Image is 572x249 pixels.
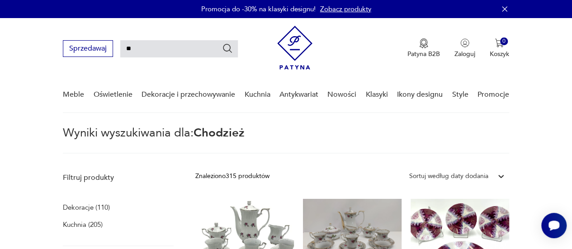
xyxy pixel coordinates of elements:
p: Wyniki wyszukiwania dla: [63,127,509,154]
a: Ikona medaluPatyna B2B [407,38,440,58]
button: Sprzedawaj [63,40,113,57]
p: Patyna B2B [407,50,440,58]
div: Sortuj według daty dodania [409,171,488,181]
a: Style [452,77,468,112]
a: Kuchnia [244,77,270,112]
button: Patyna B2B [407,38,440,58]
img: Ikona medalu [419,38,428,48]
a: Klasyki [366,77,388,112]
a: Dekoracje (110) [63,201,110,214]
p: Filtruj produkty [63,173,174,183]
a: Meble [63,77,84,112]
div: Znaleziono 315 produktów [195,171,269,181]
p: Koszyk [490,50,509,58]
img: Ikona koszyka [495,38,504,47]
a: Zobacz produkty [320,5,371,14]
img: Ikonka użytkownika [460,38,469,47]
img: Patyna - sklep z meblami i dekoracjami vintage [277,26,312,70]
button: Zaloguj [454,38,475,58]
div: 0 [500,38,508,45]
p: Zaloguj [454,50,475,58]
a: Oświetlenie [94,77,132,112]
a: Kuchnia (205) [63,218,103,231]
button: 0Koszyk [490,38,509,58]
button: Szukaj [222,43,233,54]
iframe: Smartsupp widget button [541,213,567,238]
a: Ikony designu [397,77,443,112]
p: Promocja do -30% na klasyki designu! [201,5,316,14]
a: Dekoracje i przechowywanie [142,77,235,112]
span: Chodzież [194,125,245,141]
a: Nowości [327,77,356,112]
a: Sprzedawaj [63,46,113,52]
a: Antykwariat [279,77,318,112]
a: Promocje [477,77,509,112]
